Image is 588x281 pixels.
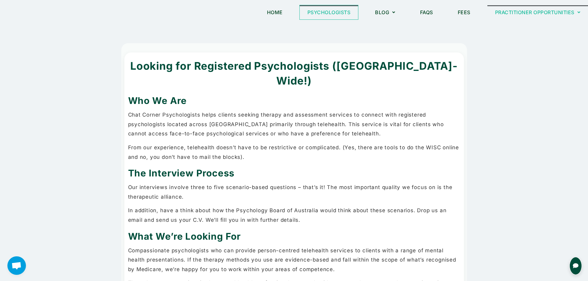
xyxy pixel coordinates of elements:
a: FAQs [412,5,441,19]
p: Chat Corner Psychologists helps clients seeking therapy and assessment services to connect with r... [128,110,460,138]
p: In addition, have a think about how the Psychology Board of Australia would think about these sce... [128,206,460,225]
p: Our interviews involve three to five scenario-based questions – that’s it! The most important qua... [128,183,460,201]
h2: What We’re Looking For [128,230,460,243]
a: Fees [450,5,478,19]
p: Compassionate psychologists who can provide person-centred telehealth services to clients with a ... [128,246,460,274]
h2: Who We Are [128,94,460,107]
a: Blog [367,5,403,19]
h1: Looking for Registered Psychologists ([GEOGRAPHIC_DATA]-Wide!) [128,59,460,88]
h2: The Interview Process [128,167,460,180]
button: Open chat for queries [569,257,582,275]
a: Home [259,5,290,19]
a: Open chat [7,256,26,275]
a: Psychologists [300,5,358,19]
p: From our experience, telehealth doesn’t have to be restrictive or complicated. (Yes, there are to... [128,143,460,162]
